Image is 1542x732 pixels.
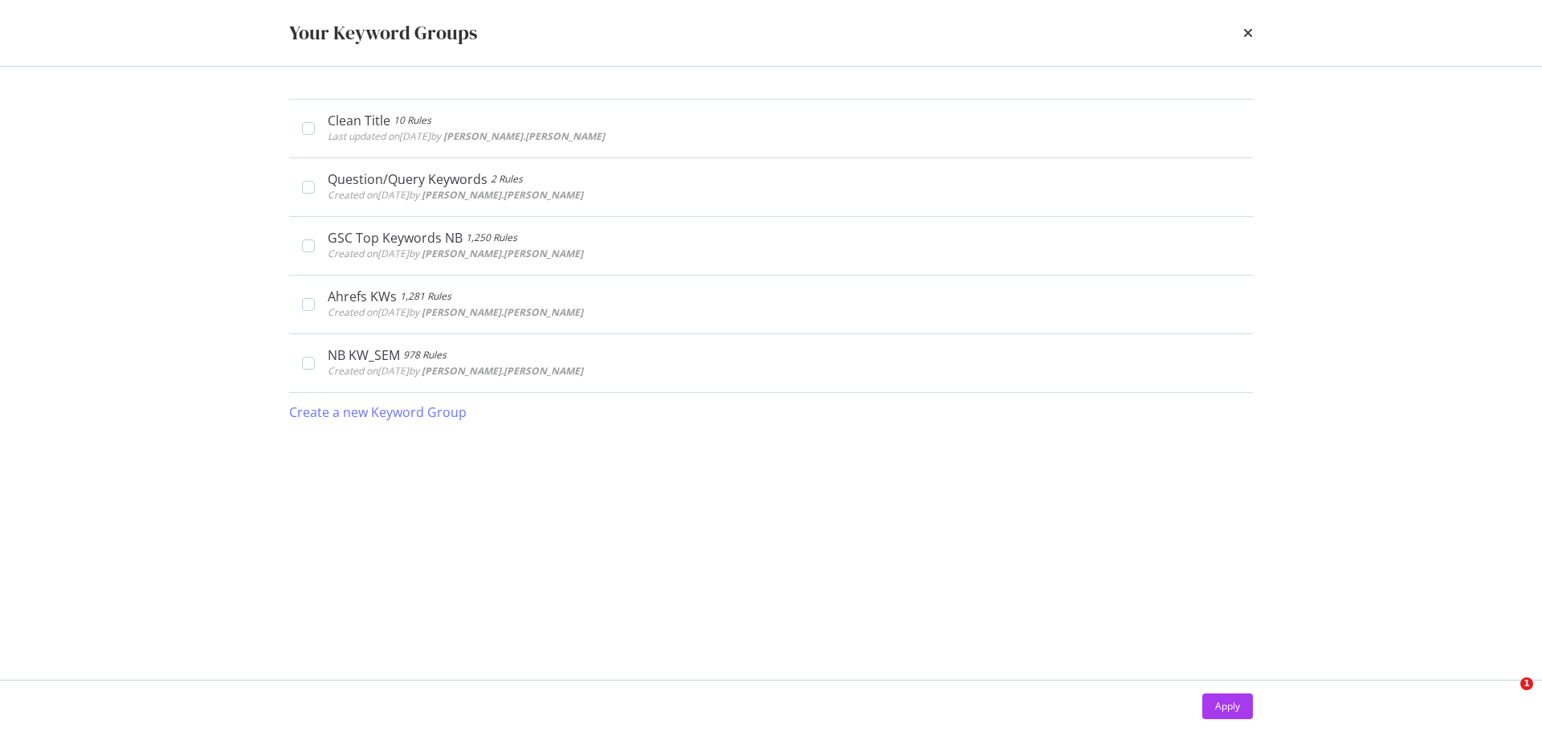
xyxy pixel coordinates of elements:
[422,188,583,202] b: [PERSON_NAME].[PERSON_NAME]
[466,230,517,246] div: 1,250 Rules
[1243,19,1253,47] div: times
[422,305,583,319] b: [PERSON_NAME].[PERSON_NAME]
[328,129,605,143] span: Last updated on [DATE] by
[1202,693,1253,719] button: Apply
[422,247,583,260] b: [PERSON_NAME].[PERSON_NAME]
[289,403,467,422] div: Create a new Keyword Group
[328,347,400,363] div: NB KW_SEM
[328,247,583,260] span: Created on [DATE] by
[289,393,467,431] button: Create a new Keyword Group
[328,305,583,319] span: Created on [DATE] by
[443,129,605,143] b: [PERSON_NAME].[PERSON_NAME]
[1520,677,1533,690] span: 1
[491,171,523,187] div: 2 Rules
[422,364,583,378] b: [PERSON_NAME].[PERSON_NAME]
[400,288,451,305] div: 1,281 Rules
[328,288,397,305] div: Ahrefs KWs
[328,364,583,378] span: Created on [DATE] by
[1215,699,1240,713] div: Apply
[328,188,583,202] span: Created on [DATE] by
[328,230,463,246] div: GSC Top Keywords NB
[1487,677,1526,716] iframe: Intercom live chat
[403,347,447,363] div: 978 Rules
[328,171,487,187] div: Question/Query Keywords
[289,19,477,47] div: Your Keyword Groups
[328,112,390,129] div: Clean Title
[394,112,431,129] div: 10 Rules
